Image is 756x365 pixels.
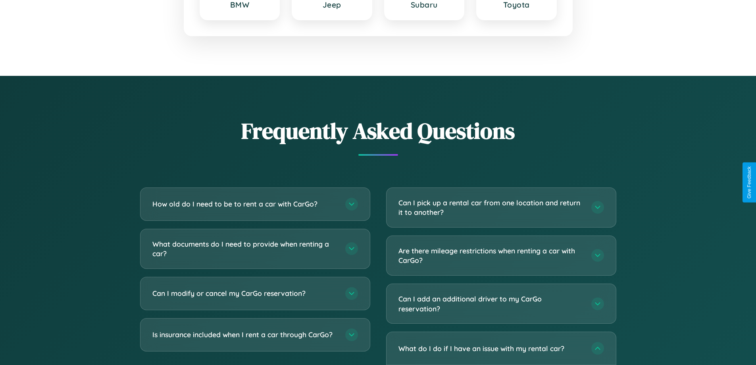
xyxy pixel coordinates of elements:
[398,198,583,217] h3: Can I pick up a rental car from one location and return it to another?
[152,288,337,298] h3: Can I modify or cancel my CarGo reservation?
[140,116,616,146] h2: Frequently Asked Questions
[398,294,583,313] h3: Can I add an additional driver to my CarGo reservation?
[152,330,337,340] h3: Is insurance included when I rent a car through CarGo?
[398,246,583,265] h3: Are there mileage restrictions when renting a car with CarGo?
[398,344,583,353] h3: What do I do if I have an issue with my rental car?
[152,199,337,209] h3: How old do I need to be to rent a car with CarGo?
[746,166,752,199] div: Give Feedback
[152,239,337,259] h3: What documents do I need to provide when renting a car?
